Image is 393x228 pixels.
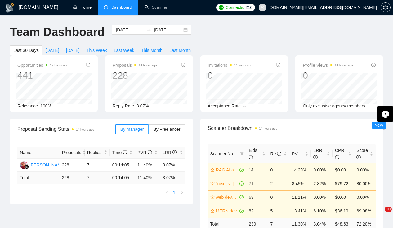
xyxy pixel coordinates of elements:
input: Start date [116,26,144,33]
span: Time [112,150,127,155]
td: 8.45% [289,177,311,190]
button: This Week [83,45,110,55]
td: 228 [59,172,84,184]
td: $36.19 [333,204,354,218]
a: searchScanner [145,5,167,10]
li: Previous Page [163,189,171,196]
span: Scanner Name [210,151,239,156]
span: Opportunities [17,62,68,69]
time: 14 hours ago [259,127,277,130]
a: "next.js" | "next js [216,180,239,187]
span: check-circle [239,181,244,186]
time: 14 hours ago [139,64,157,67]
span: info-circle [276,63,280,67]
td: 2.82% [311,177,332,190]
td: 11.40 % [135,172,160,184]
div: 441 [17,70,68,81]
span: info-circle [313,155,318,159]
time: 12 hours ago [50,64,68,67]
td: 0.00% [354,190,376,204]
span: crown [210,209,215,213]
td: 13.41% [289,204,311,218]
button: [DATE] [42,45,63,55]
span: to [146,27,151,32]
time: 14 hours ago [76,128,94,131]
span: filter [240,152,244,156]
td: 3.07% [160,159,185,172]
div: [PERSON_NAME] [29,162,65,168]
span: Invitations [208,62,252,69]
td: 11.40% [135,159,160,172]
span: CPR [335,148,344,160]
a: setting [381,5,391,10]
img: gigradar-bm.png [25,165,29,169]
img: DP [20,161,28,169]
span: [DATE] [46,47,59,54]
span: crown [210,181,215,186]
span: info-circle [356,155,361,159]
span: info-circle [123,150,127,154]
a: RAG AI assistant [216,166,239,173]
td: $0.00 [333,190,354,204]
td: 69.08% [354,204,376,218]
td: 7 [85,159,110,172]
a: 1 [171,189,178,196]
span: Acceptance Rate [208,103,241,108]
span: By Freelancer [153,127,180,132]
span: LRR [163,150,177,155]
span: This Month [141,47,163,54]
li: Next Page [178,189,185,196]
span: Last Week [114,47,134,54]
span: filter [239,149,245,158]
span: Bids [249,148,257,160]
button: setting [381,2,391,12]
span: check-circle [239,195,244,199]
span: info-circle [86,63,90,67]
td: $79.72 [333,177,354,190]
span: dashboard [104,5,108,9]
span: LRR [313,148,322,160]
span: Relevance [17,103,38,108]
td: 0.00% [354,163,376,177]
time: 14 hours ago [234,64,252,67]
td: 7 [85,172,110,184]
td: 0.00% [311,163,332,177]
td: Total [17,172,59,184]
input: End date [154,26,182,33]
img: upwork-logo.png [219,5,224,10]
td: 82 [246,204,268,218]
td: 63 [246,190,268,204]
span: Last Month [169,47,191,54]
span: right [180,191,184,194]
span: Connects: [226,4,244,11]
span: Last 30 Days [13,47,39,54]
span: info-circle [277,152,281,156]
th: Proposals [59,147,84,159]
span: info-circle [249,155,253,159]
span: left [165,191,169,194]
span: 216 [245,4,252,11]
button: right [178,189,185,196]
td: 14 [246,163,268,177]
span: PVR [137,150,152,155]
span: info-circle [181,63,185,67]
span: Profile Views [303,62,353,69]
span: New [374,123,383,128]
button: Last 30 Days [10,45,42,55]
a: homeHome [73,5,92,10]
td: 3.07 % [160,172,185,184]
img: logo [5,3,15,13]
span: [DATE] [66,47,80,54]
td: 228 [59,159,84,172]
span: Proposal Sending Stats [17,125,115,133]
span: Proposals [113,62,157,69]
span: info-circle [172,150,177,154]
th: Name [17,147,59,159]
span: info-circle [335,155,339,159]
th: Replies [85,147,110,159]
span: info-circle [148,150,152,154]
td: 71 [246,177,268,190]
button: Last Month [166,45,194,55]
